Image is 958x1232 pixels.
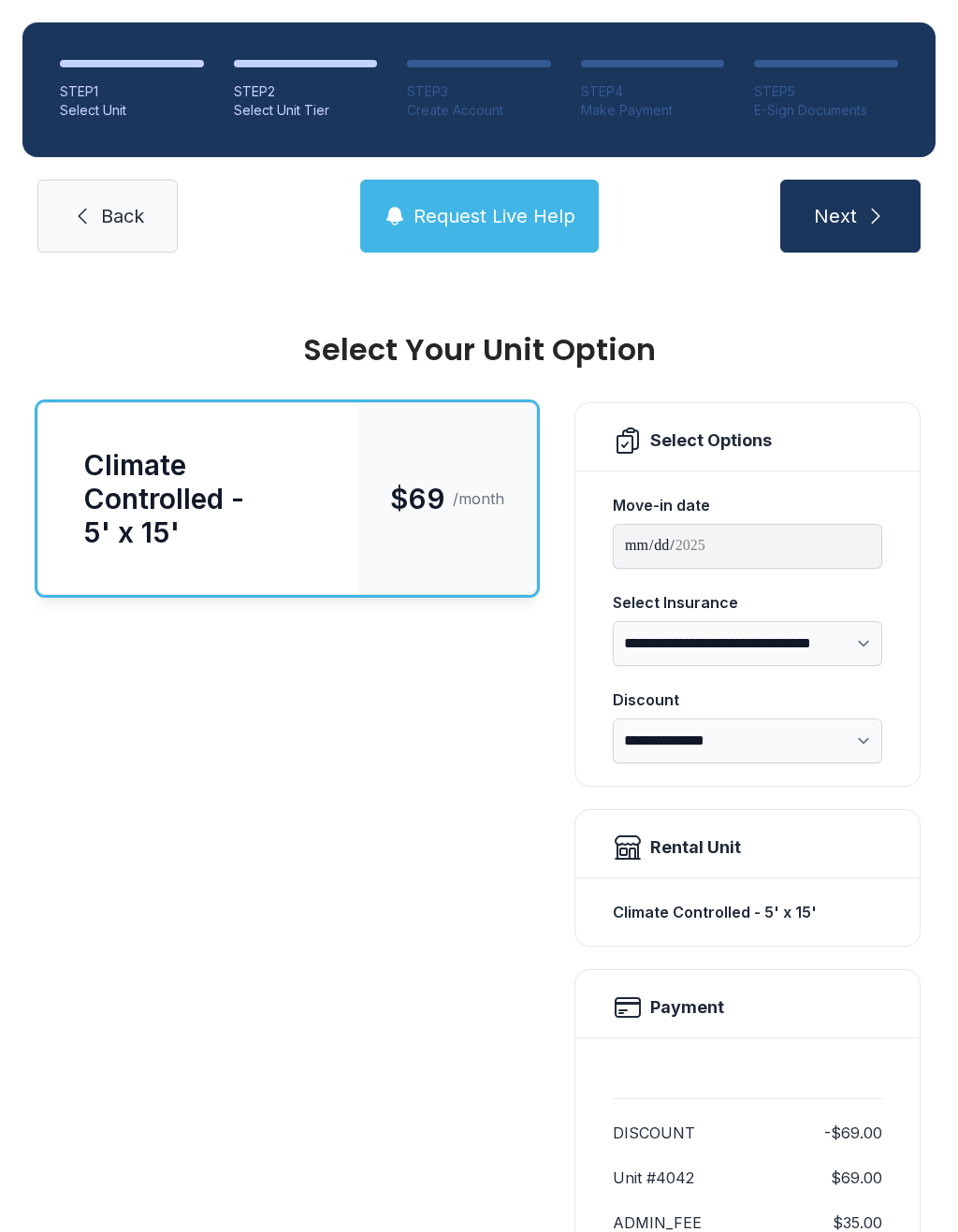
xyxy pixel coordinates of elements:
[407,101,551,120] div: Create Account
[390,482,445,515] span: $69
[60,101,204,120] div: Select Unit
[60,82,204,101] div: STEP 1
[814,203,857,229] span: Next
[754,82,898,101] div: STEP 5
[613,1167,694,1189] dt: Unit #4042
[613,1122,695,1144] dt: DISCOUNT
[234,101,378,120] div: Select Unit Tier
[754,101,898,120] div: E-Sign Documents
[407,82,551,101] div: STEP 3
[613,718,882,763] select: Discount
[83,448,313,549] div: Climate Controlled - 5' x 15'
[453,487,504,510] span: /month
[613,591,882,614] div: Select Insurance
[37,335,921,365] div: Select Your Unit Option
[650,994,724,1021] h2: Payment
[581,82,725,101] div: STEP 4
[613,621,882,666] select: Select Insurance
[101,203,144,229] span: Back
[613,524,882,569] input: Move-in date
[650,428,772,454] div: Select Options
[650,834,741,861] div: Rental Unit
[613,494,882,516] div: Move-in date
[581,101,725,120] div: Make Payment
[613,893,882,931] div: Climate Controlled - 5' x 15'
[831,1167,882,1189] dd: $69.00
[414,203,575,229] span: Request Live Help
[824,1122,882,1144] dd: -$69.00
[234,82,378,101] div: STEP 2
[613,688,882,711] div: Discount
